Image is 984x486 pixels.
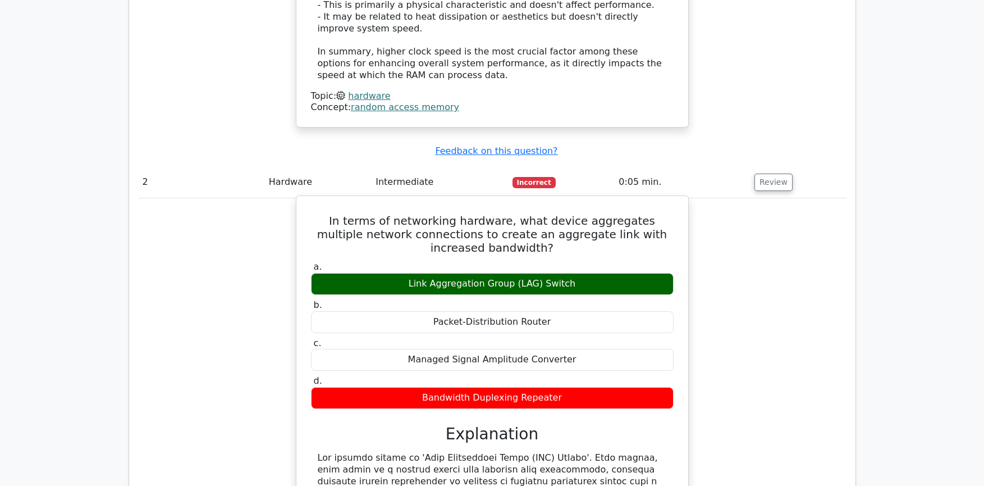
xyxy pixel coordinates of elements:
h5: In terms of networking hardware, what device aggregates multiple network connections to create an... [310,214,675,255]
span: Incorrect [512,177,556,188]
a: Feedback on this question? [435,146,557,156]
span: a. [314,261,322,272]
td: Intermediate [371,166,508,198]
td: Hardware [264,166,371,198]
span: c. [314,338,322,348]
div: Bandwidth Duplexing Repeater [311,387,674,409]
div: Managed Signal Amplitude Converter [311,349,674,371]
div: Link Aggregation Group (LAG) Switch [311,273,674,295]
button: Review [754,174,793,191]
span: b. [314,299,322,310]
div: Topic: [311,90,674,102]
span: d. [314,375,322,386]
a: random access memory [351,102,459,112]
td: 2 [138,166,264,198]
div: Concept: [311,102,674,113]
a: hardware [348,90,390,101]
td: 0:05 min. [614,166,750,198]
h3: Explanation [318,425,667,444]
div: Packet-Distribution Router [311,311,674,333]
